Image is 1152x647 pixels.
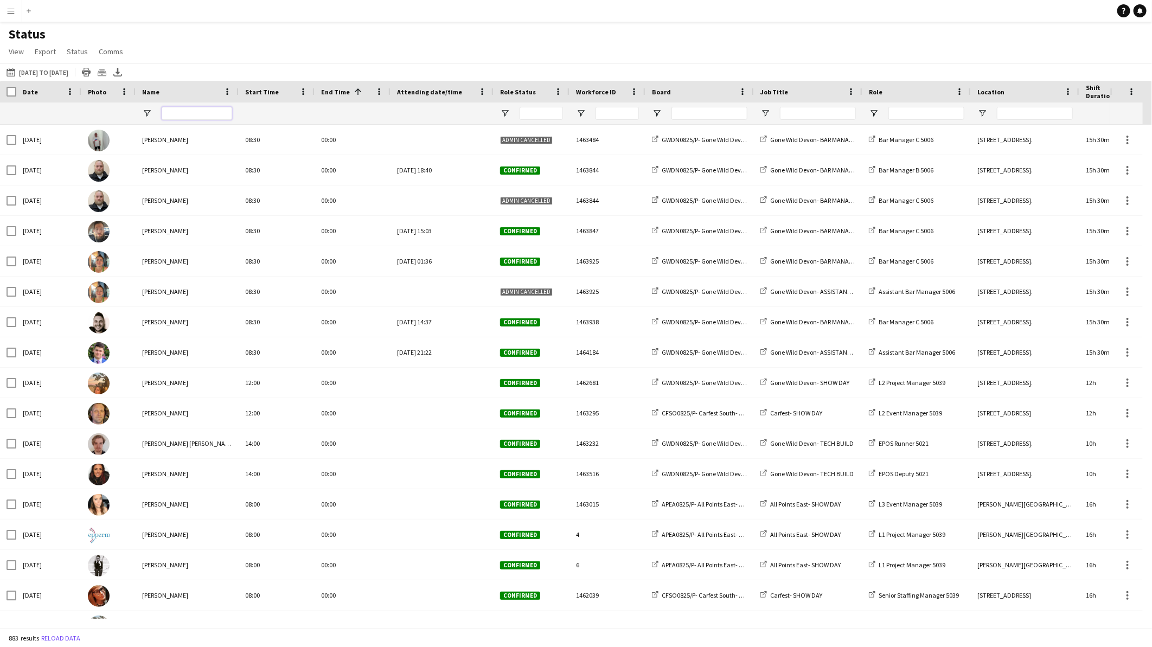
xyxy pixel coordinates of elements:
div: [STREET_ADDRESS]. [971,277,1079,306]
div: [STREET_ADDRESS]. [971,216,1079,246]
span: All Points East- SHOW DAY [770,530,841,539]
div: 10h [1079,428,1144,458]
a: All Points East- SHOW DAY [760,561,841,569]
span: Shift Duration [1086,84,1125,100]
span: Gone Wild Devon- BAR MANAGERS [770,318,863,326]
span: APEA0825/P- All Points East- 2025 [662,561,752,569]
div: 1463232 [569,428,645,458]
input: Name Filter Input [162,107,232,120]
span: Confirmed [500,592,540,600]
div: 12h [1079,368,1144,398]
div: [DATE] 01:36 [397,246,487,276]
span: GWDN0825/P- Gone Wild Devon- 2025 [662,166,764,174]
div: [DATE] [16,489,81,519]
a: Gone Wild Devon- BAR MANAGERS [760,227,863,235]
span: Gone Wild Devon- ASSISTANT MANAGER [770,348,880,356]
img: Arron Jennison [88,403,110,425]
span: Admin cancelled [500,197,553,205]
img: Matt Gogarty [88,190,110,212]
div: 08:30 [239,185,315,215]
span: Carfest- SHOW DAY [770,591,822,599]
a: APEA0825/P- All Points East- 2025 [652,561,752,569]
span: Assistant Bar Manager 5006 [879,348,955,356]
a: GWDN0825/P- Gone Wild Devon- 2025 [652,318,764,326]
span: Confirmed [500,501,540,509]
div: [STREET_ADDRESS]. [971,428,1079,458]
span: [PERSON_NAME] [142,227,188,235]
span: All Points East- SHOW DAY [770,561,841,569]
div: [DATE] 14:37 [397,307,487,337]
a: Gone Wild Devon- BAR MANAGERS [760,318,863,326]
span: Board [652,88,671,96]
div: [DATE] [16,155,81,185]
a: Bar Manager C 5006 [869,318,933,326]
div: 16h [1079,580,1144,610]
div: 08:00 [239,580,315,610]
a: View [4,44,28,59]
a: GWDN0825/P- Gone Wild Devon- 2025 [652,348,764,356]
div: 15h 30m [1079,185,1144,215]
span: Location [977,88,1004,96]
div: [DATE] [16,246,81,276]
span: GWDN0825/P- Gone Wild Devon- 2025 [662,439,764,447]
span: Bar Manager C 5006 [879,318,933,326]
a: L2 Project Manager 5039 [869,379,945,387]
a: Export [30,44,60,59]
button: Open Filter Menu [869,108,879,118]
a: CFSO0825/P- Carfest South- 2025 [652,409,752,417]
a: GWDN0825/P- Gone Wild Devon- 2025 [652,196,764,204]
span: Confirmed [500,258,540,266]
div: 08:00 [239,550,315,580]
img: Fraser McCann [88,433,110,455]
div: 1462681 [569,611,645,640]
a: Gone Wild Devon- BAR MANAGERS [760,136,863,144]
span: Confirmed [500,318,540,326]
span: Confirmed [500,440,540,448]
div: 00:00 [315,459,391,489]
img: Grace Shorten [88,616,110,637]
span: GWDN0825/P- Gone Wild Devon- 2025 [662,227,764,235]
div: [STREET_ADDRESS]. [971,246,1079,276]
div: [STREET_ADDRESS]. [971,155,1079,185]
span: Gone Wild Devon- ASSISTANT MANAGER [770,287,880,296]
div: 00:00 [315,550,391,580]
span: Gone Wild Devon- TECH BUILD [770,470,854,478]
span: Gone Wild Devon- BAR MANAGERS [770,166,863,174]
div: 15h 30m [1079,307,1144,337]
span: [PERSON_NAME] [142,561,188,569]
button: Open Filter Menu [977,108,987,118]
button: [DATE] to [DATE] [4,66,71,79]
button: Open Filter Menu [500,108,510,118]
div: 00:00 [315,307,391,337]
span: [PERSON_NAME] [142,257,188,265]
a: Gone Wild Devon- TECH BUILD [760,470,854,478]
a: Assistant Bar Manager 5006 [869,287,955,296]
button: Open Filter Menu [760,108,770,118]
a: GWDN0825/P- Gone Wild Devon- 2025 [652,470,764,478]
span: Photo [88,88,106,96]
div: 00:00 [315,428,391,458]
div: 1463484 [569,125,645,155]
div: 15h 30m [1079,125,1144,155]
a: APEA0825/P- All Points East- 2025 [652,500,752,508]
div: 4 [569,520,645,549]
div: [STREET_ADDRESS]. [971,337,1079,367]
app-action-btn: Print [80,66,93,79]
span: [PERSON_NAME] [142,166,188,174]
span: Gone Wild Devon- SHOW DAY [770,379,849,387]
span: GWDN0825/P- Gone Wild Devon- 2025 [662,136,764,144]
div: 00:00 [315,277,391,306]
img: Suzanne Edwards [88,585,110,607]
span: Bar Manager B 5006 [879,166,933,174]
button: Open Filter Menu [652,108,662,118]
div: [DATE] [16,459,81,489]
img: Bethany Owen [88,281,110,303]
div: 1463925 [569,277,645,306]
span: [PERSON_NAME] [142,196,188,204]
div: 14:00 [239,428,315,458]
div: 1462039 [569,580,645,610]
span: Admin cancelled [500,288,553,296]
span: Confirmed [500,470,540,478]
a: Gone Wild Devon- SHOW DAY [760,379,849,387]
span: Bar Manager C 5006 [879,257,933,265]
